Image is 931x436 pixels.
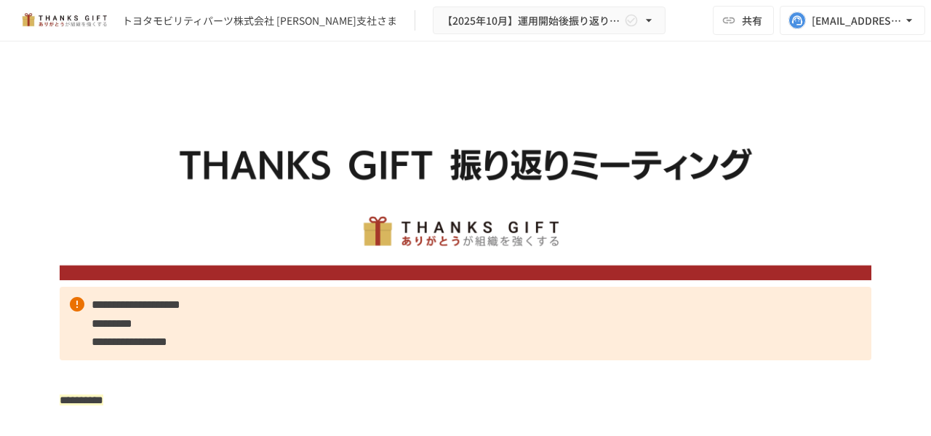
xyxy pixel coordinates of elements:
button: [EMAIL_ADDRESS][DOMAIN_NAME] [780,6,925,35]
button: 【2025年10月】運用開始後振り返りミーティング [433,7,666,35]
div: [EMAIL_ADDRESS][DOMAIN_NAME] [812,12,902,30]
span: 共有 [742,12,762,28]
button: 共有 [713,6,774,35]
img: ywjCEzGaDRs6RHkpXm6202453qKEghjSpJ0uwcQsaCz [60,77,871,280]
div: トヨタモビリティパーツ株式会社 [PERSON_NAME]支社さま [122,13,397,28]
span: 【2025年10月】運用開始後振り返りミーティング [442,12,621,30]
img: mMP1OxWUAhQbsRWCurg7vIHe5HqDpP7qZo7fRoNLXQh [17,9,111,32]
